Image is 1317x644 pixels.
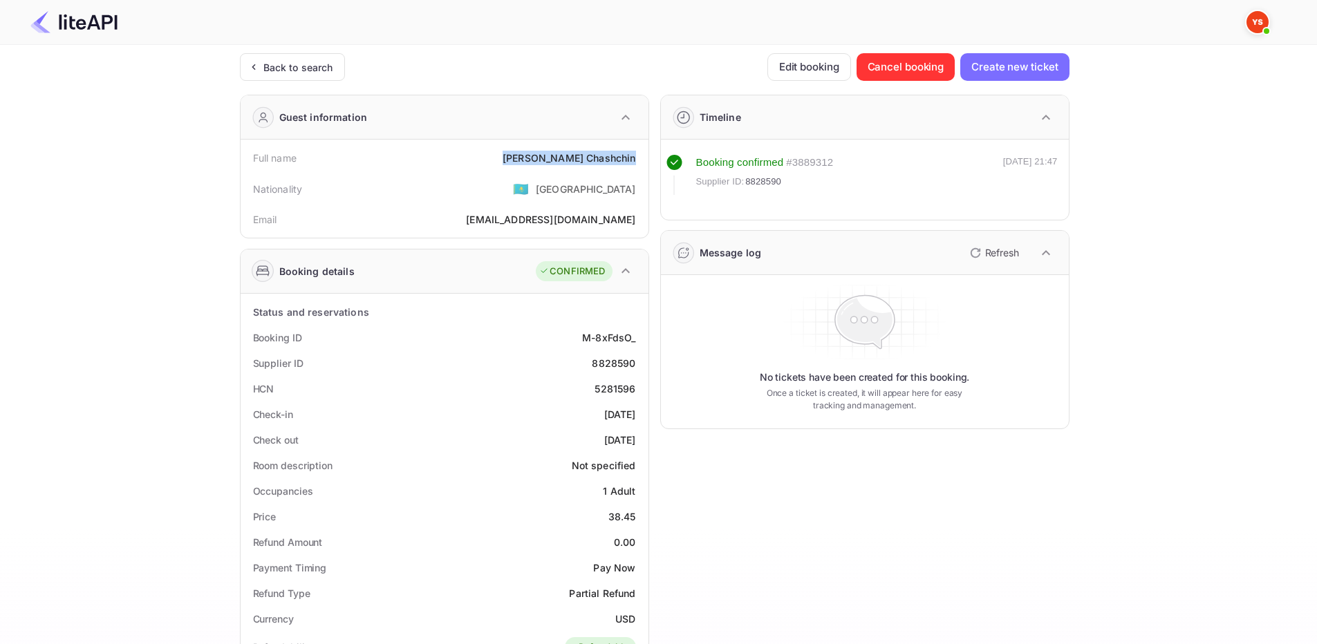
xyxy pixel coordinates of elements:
div: 38.45 [608,509,636,524]
div: Booking details [279,264,355,278]
img: Yandex Support [1246,11,1269,33]
div: Status and reservations [253,305,369,319]
div: Price [253,509,277,524]
div: Check-in [253,407,293,422]
p: No tickets have been created for this booking. [760,370,970,384]
div: Booking ID [253,330,302,345]
span: United States [513,176,529,201]
div: Guest information [279,110,368,124]
div: [GEOGRAPHIC_DATA] [536,182,636,196]
img: LiteAPI Logo [30,11,118,33]
span: 8828590 [745,175,781,189]
div: Partial Refund [569,586,635,600]
div: HCN [253,381,274,396]
div: [DATE] 21:47 [1003,155,1058,195]
div: Refund Type [253,586,310,600]
div: Not specified [572,458,636,473]
div: Payment Timing [253,560,327,575]
div: Back to search [263,60,333,75]
div: 8828590 [592,356,635,370]
div: # 3889312 [786,155,833,171]
span: Supplier ID: [696,175,745,189]
div: M-8xFdsO_ [582,330,635,345]
button: Create new ticket [960,53,1069,81]
p: Once a ticket is created, it will appear here for easy tracking and management. [756,387,974,412]
div: Currency [253,612,294,626]
div: Check out [253,433,299,447]
div: CONFIRMED [539,265,605,278]
div: Message log [700,245,762,260]
div: [PERSON_NAME] Chashchin [503,151,635,165]
div: [EMAIL_ADDRESS][DOMAIN_NAME] [466,212,635,227]
div: Email [253,212,277,227]
div: 5281596 [595,381,635,396]
div: Occupancies [253,484,313,498]
button: Edit booking [767,53,851,81]
div: [DATE] [604,407,636,422]
div: Full name [253,151,297,165]
div: [DATE] [604,433,636,447]
div: Booking confirmed [696,155,784,171]
div: 1 Adult [603,484,635,498]
div: Timeline [700,110,741,124]
div: USD [615,612,635,626]
div: 0.00 [614,535,636,549]
div: Supplier ID [253,356,303,370]
div: Nationality [253,182,303,196]
button: Refresh [962,242,1025,264]
button: Cancel booking [857,53,955,81]
p: Refresh [985,245,1019,260]
div: Room description [253,458,333,473]
div: Pay Now [593,560,635,575]
div: Refund Amount [253,535,323,549]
